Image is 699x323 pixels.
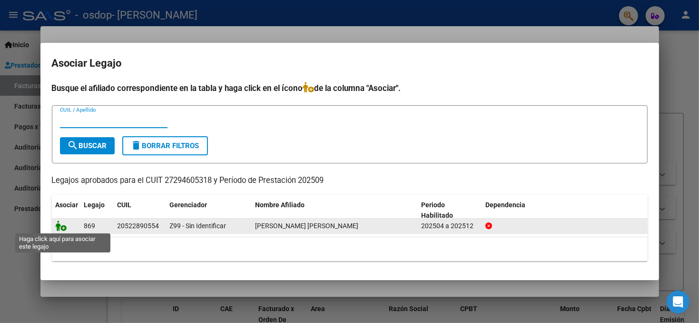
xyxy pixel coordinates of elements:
span: Asociar [56,201,79,209]
datatable-header-cell: Gerenciador [166,195,252,226]
h2: Asociar Legajo [52,54,648,72]
span: Z99 - Sin Identificar [170,222,226,230]
mat-icon: delete [131,140,142,151]
datatable-header-cell: Asociar [52,195,80,226]
div: 202504 a 202512 [421,221,478,232]
span: Buscar [68,141,107,150]
div: 20522890554 [118,221,159,232]
span: Periodo Habilitado [421,201,453,220]
span: Borrar Filtros [131,141,199,150]
span: Dependencia [485,201,525,209]
span: Gerenciador [170,201,207,209]
span: GONZALEZ MARQUES MATEO KALEN [256,222,359,230]
datatable-header-cell: Dependencia [482,195,648,226]
span: Nombre Afiliado [256,201,305,209]
h4: Busque el afiliado correspondiente en la tabla y haga click en el ícono de la columna "Asociar". [52,82,648,94]
datatable-header-cell: Nombre Afiliado [252,195,418,226]
span: CUIL [118,201,132,209]
span: 869 [84,222,96,230]
datatable-header-cell: Legajo [80,195,114,226]
p: Legajos aprobados para el CUIT 27294605318 y Período de Prestación 202509 [52,175,648,187]
mat-icon: search [68,140,79,151]
button: Buscar [60,137,115,154]
div: 1 registros [52,237,648,261]
datatable-header-cell: Periodo Habilitado [417,195,482,226]
button: Borrar Filtros [122,136,208,155]
div: Open Intercom Messenger [667,291,689,313]
span: Legajo [84,201,105,209]
datatable-header-cell: CUIL [114,195,166,226]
